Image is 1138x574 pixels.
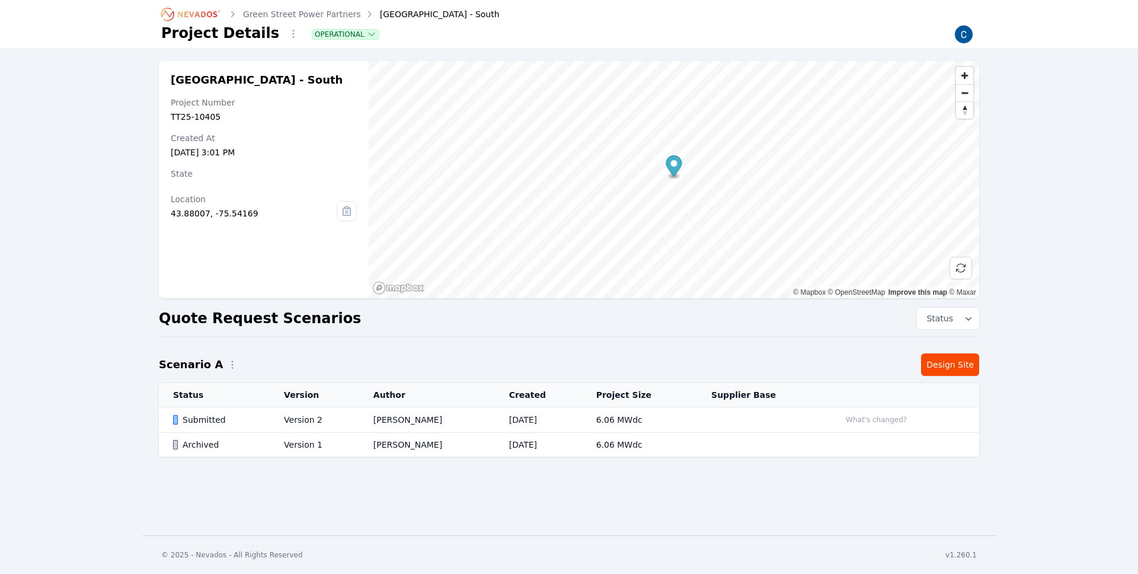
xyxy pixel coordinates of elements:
button: Reset bearing to north [956,101,973,119]
div: Location [171,193,337,205]
h1: Project Details [161,24,279,43]
a: Mapbox homepage [372,281,424,295]
td: Version 2 [270,407,359,433]
div: v1.260.1 [945,550,977,560]
div: © 2025 - Nevados - All Rights Reserved [161,550,303,560]
th: Status [159,383,270,407]
td: 6.06 MWdc [582,433,697,457]
div: Submitted [173,414,264,426]
nav: Breadcrumb [161,5,500,24]
a: Design Site [921,353,979,376]
a: Maxar [949,288,976,296]
div: Map marker [666,155,682,180]
td: [PERSON_NAME] [359,407,495,433]
a: OpenStreetMap [828,288,886,296]
button: Status [917,308,979,329]
div: Archived [173,439,264,451]
th: Created [495,383,582,407]
a: Green Street Power Partners [243,8,361,20]
th: Author [359,383,495,407]
div: 43.88007, -75.54169 [171,208,337,219]
td: [DATE] [495,407,582,433]
canvas: Map [369,61,979,298]
tr: ArchivedVersion 1[PERSON_NAME][DATE]6.06 MWdc [159,433,979,457]
h2: [GEOGRAPHIC_DATA] - South [171,73,357,87]
th: Version [270,383,359,407]
h2: Quote Request Scenarios [159,309,361,328]
th: Project Size [582,383,697,407]
span: Reset bearing to north [956,102,973,119]
span: Zoom out [956,85,973,101]
th: Supplier Base [697,383,826,407]
h2: Scenario A [159,356,223,373]
div: TT25-10405 [171,111,357,123]
td: [PERSON_NAME] [359,433,495,457]
button: Zoom in [956,67,973,84]
td: [DATE] [495,433,582,457]
button: Operational [312,30,379,39]
div: [GEOGRAPHIC_DATA] - South [363,8,500,20]
td: Version 1 [270,433,359,457]
span: Status [922,312,953,324]
div: Created At [171,132,357,144]
img: Carmen Brooks [954,25,973,44]
a: Mapbox [793,288,826,296]
div: Project Number [171,97,357,109]
a: Improve this map [888,288,947,296]
div: [DATE] 3:01 PM [171,146,357,158]
div: State [171,168,357,180]
button: Zoom out [956,84,973,101]
tr: SubmittedVersion 2[PERSON_NAME][DATE]6.06 MWdcWhat's changed? [159,407,979,433]
button: What's changed? [840,413,912,426]
td: 6.06 MWdc [582,407,697,433]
